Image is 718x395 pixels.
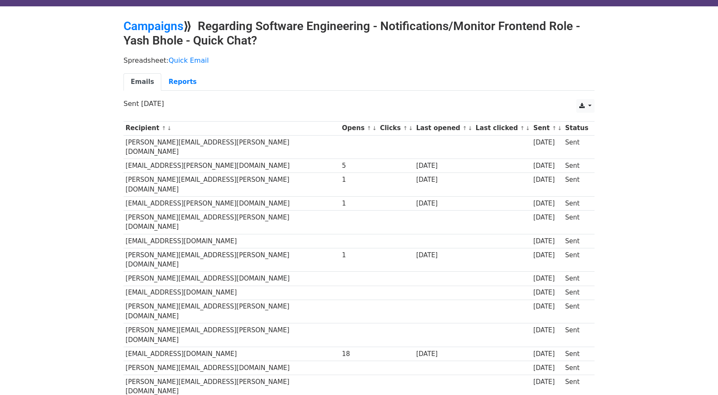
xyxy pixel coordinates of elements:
[123,19,595,47] h2: ⟫ Regarding Software Engineering - Notifications/Monitor Frontend Role - Yash Bhole - Quick Chat?
[416,175,471,185] div: [DATE]
[563,121,590,135] th: Status
[340,121,378,135] th: Opens
[414,121,474,135] th: Last opened
[123,211,340,234] td: [PERSON_NAME][EMAIL_ADDRESS][PERSON_NAME][DOMAIN_NAME]
[123,197,340,211] td: [EMAIL_ADDRESS][PERSON_NAME][DOMAIN_NAME]
[533,175,561,185] div: [DATE]
[531,121,563,135] th: Sent
[123,173,340,197] td: [PERSON_NAME][EMAIL_ADDRESS][PERSON_NAME][DOMAIN_NAME]
[416,349,471,359] div: [DATE]
[408,125,413,131] a: ↓
[123,234,340,248] td: [EMAIL_ADDRESS][DOMAIN_NAME]
[563,234,590,248] td: Sent
[563,286,590,300] td: Sent
[123,73,161,91] a: Emails
[525,125,530,131] a: ↓
[123,159,340,173] td: [EMAIL_ADDRESS][PERSON_NAME][DOMAIN_NAME]
[342,199,376,209] div: 1
[552,125,557,131] a: ↑
[563,323,590,347] td: Sent
[563,173,590,197] td: Sent
[168,56,209,64] a: Quick Email
[533,236,561,246] div: [DATE]
[533,274,561,284] div: [DATE]
[167,125,171,131] a: ↓
[533,325,561,335] div: [DATE]
[563,211,590,234] td: Sent
[463,125,467,131] a: ↑
[533,161,561,171] div: [DATE]
[342,250,376,260] div: 1
[403,125,408,131] a: ↑
[378,121,414,135] th: Clicks
[123,99,595,108] p: Sent [DATE]
[533,363,561,373] div: [DATE]
[123,286,340,300] td: [EMAIL_ADDRESS][DOMAIN_NAME]
[162,125,166,131] a: ↑
[563,300,590,323] td: Sent
[468,125,473,131] a: ↓
[563,159,590,173] td: Sent
[123,121,340,135] th: Recipient
[563,197,590,211] td: Sent
[123,361,340,375] td: [PERSON_NAME][EMAIL_ADDRESS][DOMAIN_NAME]
[367,125,371,131] a: ↑
[474,121,531,135] th: Last clicked
[533,213,561,223] div: [DATE]
[676,354,718,395] iframe: Chat Widget
[123,56,595,65] p: Spreadsheet:
[416,161,471,171] div: [DATE]
[533,138,561,147] div: [DATE]
[533,250,561,260] div: [DATE]
[563,347,590,361] td: Sent
[533,302,561,312] div: [DATE]
[563,248,590,272] td: Sent
[123,300,340,323] td: [PERSON_NAME][EMAIL_ADDRESS][PERSON_NAME][DOMAIN_NAME]
[520,125,525,131] a: ↑
[416,250,471,260] div: [DATE]
[123,347,340,361] td: [EMAIL_ADDRESS][DOMAIN_NAME]
[557,125,562,131] a: ↓
[342,349,376,359] div: 18
[123,19,183,33] a: Campaigns
[123,323,340,347] td: [PERSON_NAME][EMAIL_ADDRESS][PERSON_NAME][DOMAIN_NAME]
[533,377,561,387] div: [DATE]
[533,349,561,359] div: [DATE]
[533,288,561,298] div: [DATE]
[563,361,590,375] td: Sent
[123,272,340,286] td: [PERSON_NAME][EMAIL_ADDRESS][DOMAIN_NAME]
[416,199,471,209] div: [DATE]
[123,248,340,272] td: [PERSON_NAME][EMAIL_ADDRESS][PERSON_NAME][DOMAIN_NAME]
[342,161,376,171] div: 5
[161,73,204,91] a: Reports
[372,125,377,131] a: ↓
[342,175,376,185] div: 1
[533,199,561,209] div: [DATE]
[563,135,590,159] td: Sent
[563,272,590,286] td: Sent
[123,135,340,159] td: [PERSON_NAME][EMAIL_ADDRESS][PERSON_NAME][DOMAIN_NAME]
